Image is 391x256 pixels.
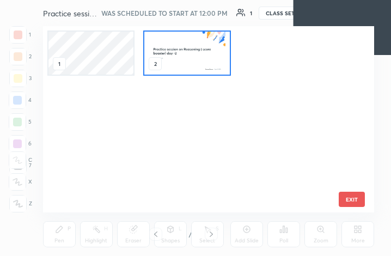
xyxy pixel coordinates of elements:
div: C [9,151,32,169]
div: / [188,231,192,237]
div: 5 [9,113,32,131]
div: 2 [9,48,32,65]
button: CLASS SETTINGS [259,7,319,20]
button: EXIT [339,192,365,207]
div: grid [43,26,356,212]
div: 1 [250,10,252,16]
div: 3 [9,70,32,87]
div: X [9,173,32,191]
div: Z [9,195,32,212]
div: 1 [9,26,31,44]
div: 4 [9,92,32,109]
h5: WAS SCHEDULED TO START AT 12:00 PM [101,8,228,18]
h4: Practice session on Reasoning ( score booster) day -2 [43,8,97,19]
div: 6 [9,135,32,153]
img: 54c85fae-87c4-11f0-92b6-d662b333493b.jpg [144,32,229,75]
